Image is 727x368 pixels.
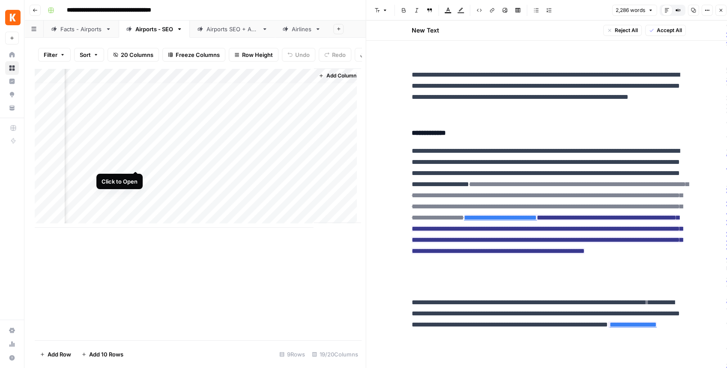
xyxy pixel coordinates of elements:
[242,50,273,59] span: Row Height
[319,48,351,62] button: Redo
[315,70,360,81] button: Add Column
[35,347,76,361] button: Add Row
[74,48,104,62] button: Sort
[229,48,278,62] button: Row Height
[48,350,71,359] span: Add Row
[276,347,308,361] div: 9 Rows
[5,48,19,62] a: Home
[80,50,91,59] span: Sort
[603,25,642,36] button: Reject All
[657,27,682,34] span: Accept All
[102,177,138,186] div: Click to Open
[645,25,686,36] button: Accept All
[44,21,119,38] a: Facts - Airports
[206,25,258,33] div: Airports SEO + AEO
[44,50,57,59] span: Filter
[60,25,102,33] div: Facts - Airports
[121,50,153,59] span: 20 Columns
[190,21,275,38] a: Airports SEO + AEO
[5,101,19,115] a: Your Data
[5,10,21,25] img: Kayak Logo
[89,350,123,359] span: Add 10 Rows
[38,48,71,62] button: Filter
[135,25,173,33] div: Airports - SEO
[119,21,190,38] a: Airports - SEO
[5,337,19,351] a: Usage
[292,25,311,33] div: Airlines
[616,6,645,14] span: 2,286 words
[295,50,310,59] span: Undo
[5,351,19,365] button: Help + Support
[332,50,346,59] span: Redo
[5,88,19,101] a: Opportunities
[612,5,657,16] button: 2,286 words
[5,74,19,88] a: Insights
[412,26,439,35] h2: New Text
[108,48,159,62] button: 20 Columns
[76,347,129,361] button: Add 10 Rows
[176,50,220,59] span: Freeze Columns
[615,27,638,34] span: Reject All
[326,72,356,80] span: Add Column
[5,323,19,337] a: Settings
[275,21,328,38] a: Airlines
[5,61,19,75] a: Browse
[282,48,315,62] button: Undo
[308,347,362,361] div: 19/20 Columns
[5,7,19,28] button: Workspace: Kayak
[162,48,225,62] button: Freeze Columns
